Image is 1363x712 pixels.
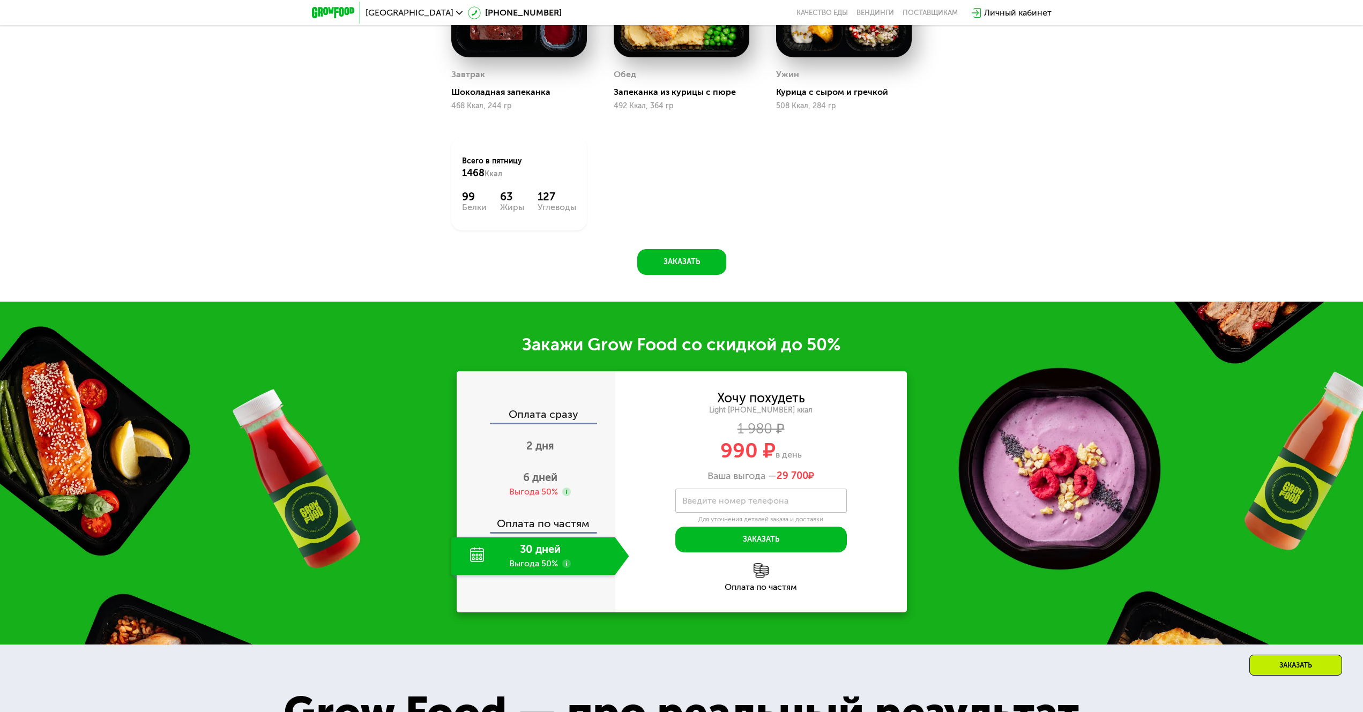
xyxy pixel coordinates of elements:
[500,203,524,212] div: Жиры
[615,423,907,435] div: 1 980 ₽
[451,66,485,83] div: Завтрак
[856,9,894,17] a: Вендинги
[523,471,557,484] span: 6 дней
[462,156,576,179] div: Всего в пятницу
[777,470,808,482] span: 29 700
[776,87,920,98] div: Курица с сыром и гречкой
[776,449,802,460] span: в день
[675,515,847,524] div: Для уточнения деталей заказа и доставки
[509,486,558,498] div: Выгода 50%
[485,169,502,178] span: Ккал
[468,6,562,19] a: [PHONE_NUMBER]
[1249,655,1342,676] div: Заказать
[458,507,615,532] div: Оплата по частям
[614,66,636,83] div: Обед
[682,498,788,504] label: Введите номер телефона
[796,9,848,17] a: Качество еды
[720,438,776,463] span: 990 ₽
[984,6,1052,19] div: Личный кабинет
[903,9,958,17] div: поставщикам
[615,470,907,482] div: Ваша выгода —
[614,87,758,98] div: Запеканка из курицы с пюре
[776,102,912,110] div: 508 Ккал, 284 гр
[615,406,907,415] div: Light [PHONE_NUMBER] ккал
[615,583,907,591] div: Оплата по частям
[614,102,749,110] div: 492 Ккал, 364 гр
[717,392,805,404] div: Хочу похудеть
[776,66,799,83] div: Ужин
[637,249,726,275] button: Заказать
[451,87,595,98] div: Шоколадная запеканка
[538,190,576,203] div: 127
[675,527,847,552] button: Заказать
[462,203,487,212] div: Белки
[526,439,554,452] span: 2 дня
[754,563,769,578] img: l6xcnZfty9opOoJh.png
[451,102,587,110] div: 468 Ккал, 244 гр
[777,470,814,482] span: ₽
[500,190,524,203] div: 63
[538,203,576,212] div: Углеводы
[366,9,453,17] span: [GEOGRAPHIC_DATA]
[462,167,485,179] span: 1468
[462,190,487,203] div: 99
[458,409,615,423] div: Оплата сразу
